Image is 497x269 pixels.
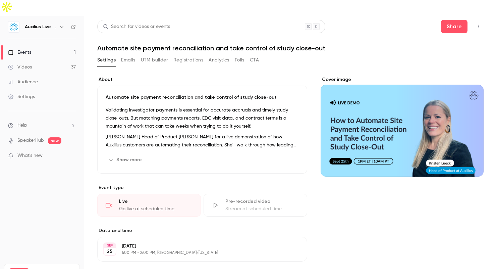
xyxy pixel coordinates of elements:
[8,49,31,56] div: Events
[8,93,35,100] div: Settings
[97,55,116,65] button: Settings
[321,76,484,177] section: Cover image
[122,243,272,250] p: [DATE]
[122,250,272,256] p: 1:00 PM - 2:00 PM, [GEOGRAPHIC_DATA]/[US_STATE]
[121,55,135,65] button: Emails
[8,21,19,32] img: Auxilius Live Sessions
[209,55,229,65] button: Analytics
[119,206,192,212] div: Go live at scheduled time
[68,153,76,159] iframe: Noticeable Trigger
[48,137,61,144] span: new
[141,55,168,65] button: UTM builder
[25,24,56,30] h6: Auxilius Live Sessions
[8,79,38,85] div: Audience
[107,248,112,255] p: 25
[173,55,203,65] button: Registrations
[250,55,259,65] button: CTA
[17,137,44,144] a: SpeakerHub
[17,152,43,159] span: What's new
[225,206,299,212] div: Stream at scheduled time
[97,184,307,191] p: Event type
[103,23,170,30] div: Search for videos or events
[106,106,299,130] p: Validating investigator payments is essential for accurate accruals and timely study close-outs. ...
[97,227,307,234] label: Date and time
[106,154,146,165] button: Show more
[97,44,484,52] h1: Automate site payment reconciliation and take control of study close-out
[106,133,299,149] p: [PERSON_NAME] Head of Product [PERSON_NAME] for a live demonstration of how Auxilius customers ar...
[119,198,192,205] div: Live
[97,76,307,83] label: About
[321,76,484,83] label: Cover image
[8,64,32,71] div: Videos
[235,55,244,65] button: Polls
[441,20,467,33] button: Share
[225,198,299,205] div: Pre-recorded video
[104,243,116,248] div: SEP
[97,194,201,217] div: LiveGo live at scheduled time
[17,122,27,129] span: Help
[106,94,299,101] p: Automate site payment reconciliation and take control of study close-out
[8,122,76,129] li: help-dropdown-opener
[204,194,307,217] div: Pre-recorded videoStream at scheduled time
